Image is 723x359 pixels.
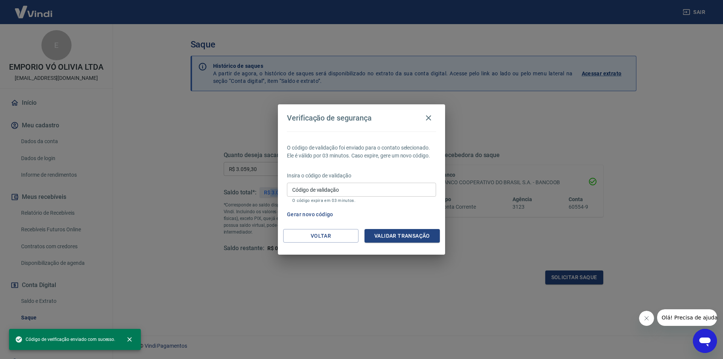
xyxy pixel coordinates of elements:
span: Código de verificação enviado com sucesso. [15,336,115,343]
p: O código expira em 03 minutos. [292,198,431,203]
iframe: Mensagem da empresa [657,309,717,326]
iframe: Fechar mensagem [639,311,654,326]
button: Voltar [283,229,358,243]
p: Insira o código de validação [287,172,436,180]
h4: Verificação de segurança [287,113,372,122]
iframe: Botão para abrir a janela de mensagens [693,329,717,353]
button: Gerar novo código [284,208,336,222]
button: Validar transação [365,229,440,243]
p: O código de validação foi enviado para o contato selecionado. Ele é válido por 03 minutos. Caso e... [287,144,436,160]
span: Olá! Precisa de ajuda? [5,5,63,11]
button: close [121,331,138,348]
